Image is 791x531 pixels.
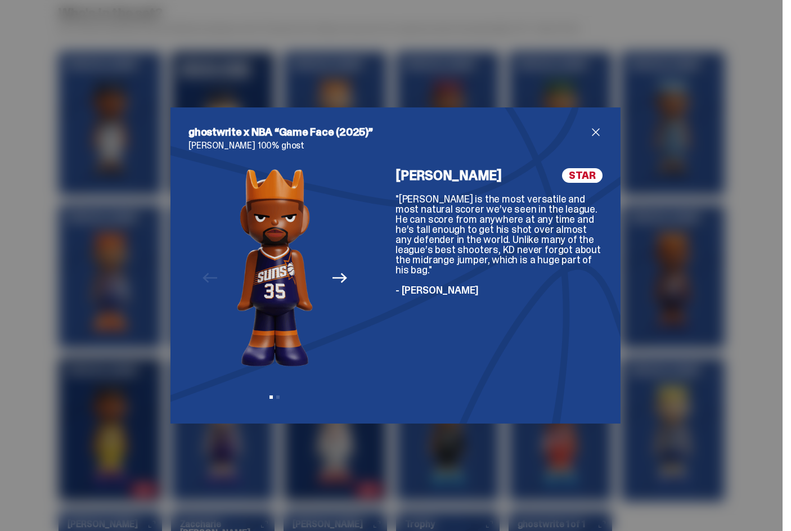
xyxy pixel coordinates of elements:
button: Next [327,265,352,290]
button: close [589,125,603,139]
span: STAR [562,168,603,183]
h4: [PERSON_NAME] [395,169,502,182]
span: - [PERSON_NAME] [395,283,479,297]
button: View slide 1 [269,395,273,399]
h2: ghostwrite x NBA “Game Face (2025)” [188,125,589,139]
img: NBA%20Game%20Face%20-%20Website%20Archive.269.png [237,168,313,367]
p: [PERSON_NAME] 100% ghost [188,141,603,150]
button: View slide 2 [276,395,280,399]
div: "[PERSON_NAME] is the most versatile and most natural scorer we’ve seen in the league. He can sco... [395,194,603,295]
